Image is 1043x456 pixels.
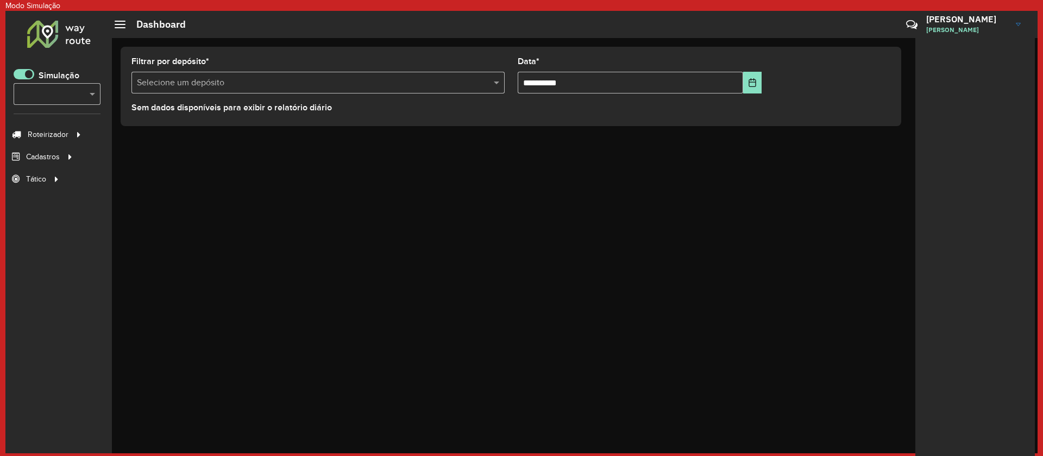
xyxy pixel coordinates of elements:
[131,101,332,114] label: Sem dados disponíveis para exibir o relatório diário
[131,55,209,68] label: Filtrar por depósito
[26,151,60,163] span: Cadastros
[900,13,923,36] a: Contato Rápido
[743,72,762,93] button: Choose Date
[518,55,539,68] label: Data
[14,83,100,105] ng-select: Selecione um cenário
[926,25,1008,35] span: [PERSON_NAME]
[125,18,186,30] h2: Dashboard
[5,123,85,145] a: Roteirizador
[5,168,62,190] a: Tático
[39,69,79,82] label: Simulação
[5,146,76,167] a: Cadastros
[926,10,1029,39] a: [PERSON_NAME][PERSON_NAME]
[926,14,1008,24] h3: [PERSON_NAME]
[28,129,68,140] span: Roteirizador
[26,173,46,185] span: Tático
